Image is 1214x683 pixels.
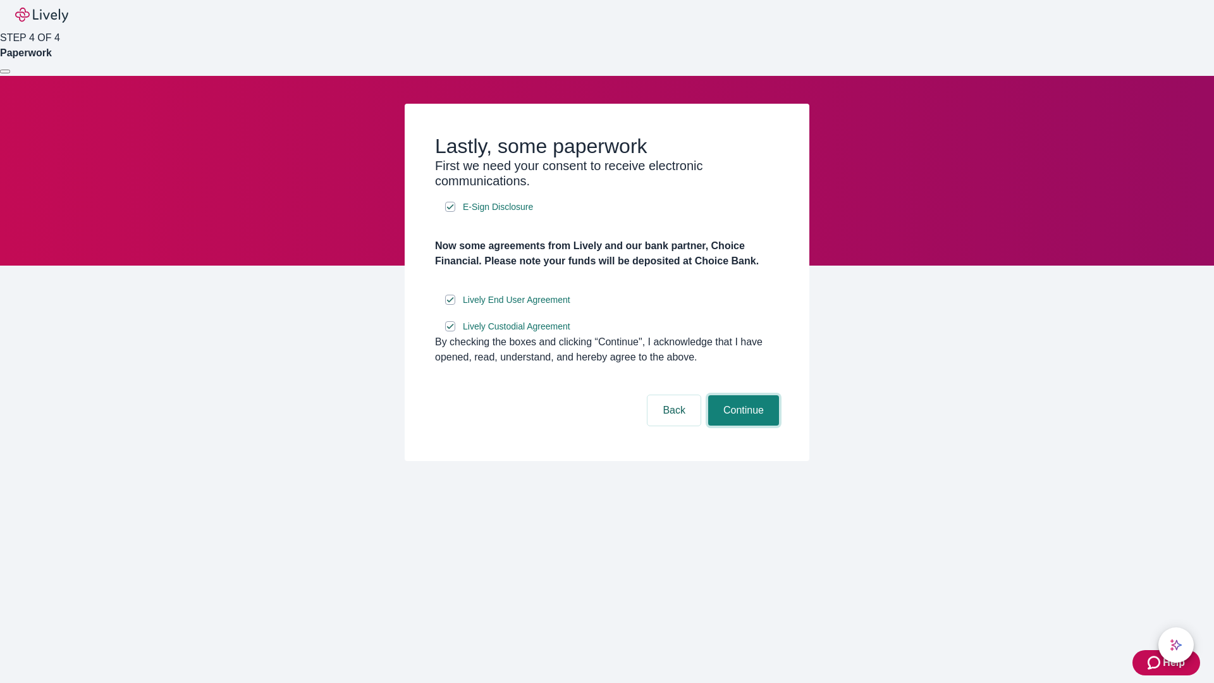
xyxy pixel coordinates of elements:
[435,238,779,269] h4: Now some agreements from Lively and our bank partner, Choice Financial. Please note your funds wi...
[1148,655,1163,670] svg: Zendesk support icon
[1132,650,1200,675] button: Zendesk support iconHelp
[708,395,779,426] button: Continue
[463,293,570,307] span: Lively End User Agreement
[435,134,779,158] h2: Lastly, some paperwork
[460,319,573,335] a: e-sign disclosure document
[435,335,779,365] div: By checking the boxes and clicking “Continue", I acknowledge that I have opened, read, understand...
[463,200,533,214] span: E-Sign Disclosure
[463,320,570,333] span: Lively Custodial Agreement
[460,199,536,215] a: e-sign disclosure document
[1163,655,1185,670] span: Help
[435,158,779,188] h3: First we need your consent to receive electronic communications.
[647,395,701,426] button: Back
[1158,627,1194,663] button: chat
[1170,639,1182,651] svg: Lively AI Assistant
[15,8,68,23] img: Lively
[460,292,573,308] a: e-sign disclosure document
